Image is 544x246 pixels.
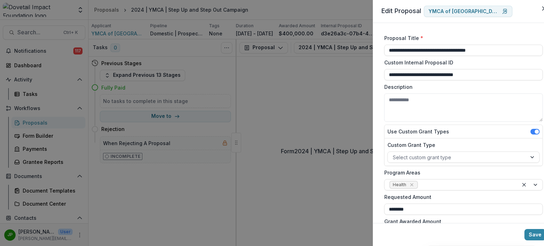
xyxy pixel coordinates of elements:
label: Custom Internal Proposal ID [384,59,539,66]
label: Grant Awarded Amount [384,218,539,225]
label: Proposal Title [384,34,539,42]
label: Use Custom Grant Types [387,128,449,135]
span: Health [393,182,406,187]
label: Custom Grant Type [387,141,535,149]
span: Edit Proposal [381,7,421,15]
label: Description [384,83,539,91]
div: Remove Health [408,181,415,188]
label: Program Areas [384,169,539,176]
div: Clear selected options [520,181,528,189]
a: YMCA of [GEOGRAPHIC_DATA] [424,6,512,17]
label: Requested Amount [384,193,539,201]
p: YMCA of [GEOGRAPHIC_DATA] [429,8,499,15]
